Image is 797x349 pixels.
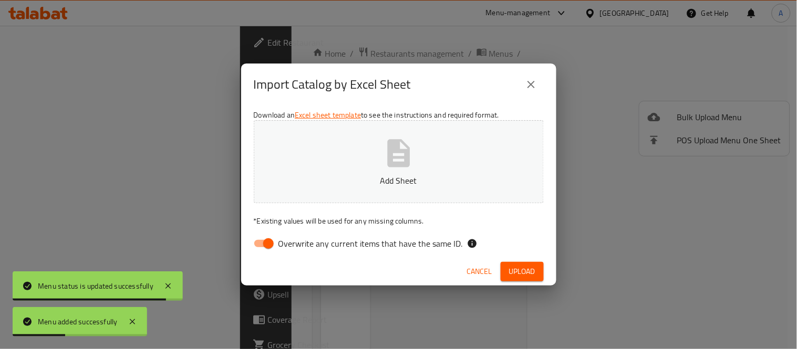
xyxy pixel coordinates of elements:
[278,237,463,250] span: Overwrite any current items that have the same ID.
[501,262,544,281] button: Upload
[254,216,544,226] p: Existing values will be used for any missing columns.
[254,76,411,93] h2: Import Catalog by Excel Sheet
[519,72,544,97] button: close
[295,108,361,122] a: Excel sheet template
[467,265,492,278] span: Cancel
[241,105,556,258] div: Download an to see the instructions and required format.
[38,316,118,327] div: Menu added successfully
[509,265,535,278] span: Upload
[38,280,153,292] div: Menu status is updated successfully
[467,238,478,249] svg: If the overwrite option isn't selected, then the items that match an existing ID will be ignored ...
[463,262,496,281] button: Cancel
[270,174,527,187] p: Add Sheet
[254,120,544,203] button: Add Sheet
